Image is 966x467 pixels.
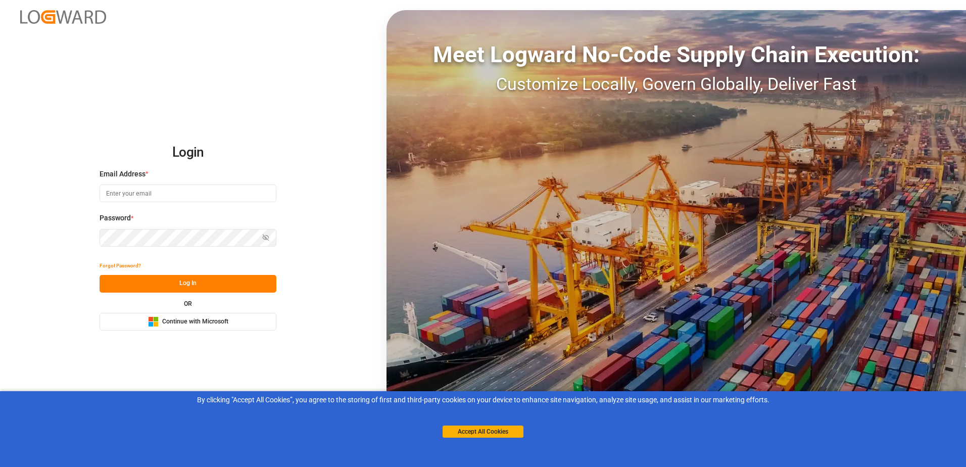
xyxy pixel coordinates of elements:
button: Continue with Microsoft [100,313,276,331]
div: Customize Locally, Govern Globally, Deliver Fast [387,71,966,97]
button: Forgot Password? [100,257,141,275]
img: Logward_new_orange.png [20,10,106,24]
span: Password [100,213,131,223]
span: Email Address [100,169,146,179]
span: Continue with Microsoft [162,317,228,326]
div: By clicking "Accept All Cookies”, you agree to the storing of first and third-party cookies on yo... [7,395,959,405]
button: Log In [100,275,276,293]
button: Accept All Cookies [443,426,523,438]
small: OR [184,301,192,307]
input: Enter your email [100,184,276,202]
div: Meet Logward No-Code Supply Chain Execution: [387,38,966,71]
h2: Login [100,136,276,169]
